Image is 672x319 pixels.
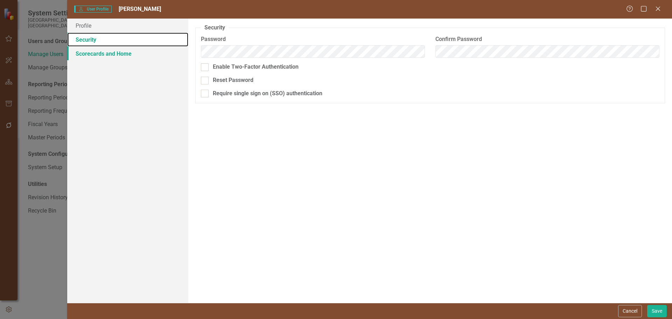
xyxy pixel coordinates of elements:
span: [PERSON_NAME] [119,6,161,12]
button: Cancel [618,305,642,317]
button: Save [647,305,667,317]
div: Require single sign on (SSO) authentication [213,90,322,98]
div: Enable Two-Factor Authentication [213,63,299,71]
label: Confirm Password [435,35,659,43]
a: Scorecards and Home [67,47,188,61]
a: Profile [67,19,188,33]
div: Reset Password [213,76,253,84]
span: User Profile [74,6,112,13]
a: Security [67,33,188,47]
legend: Security [201,24,229,32]
label: Password [201,35,425,43]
